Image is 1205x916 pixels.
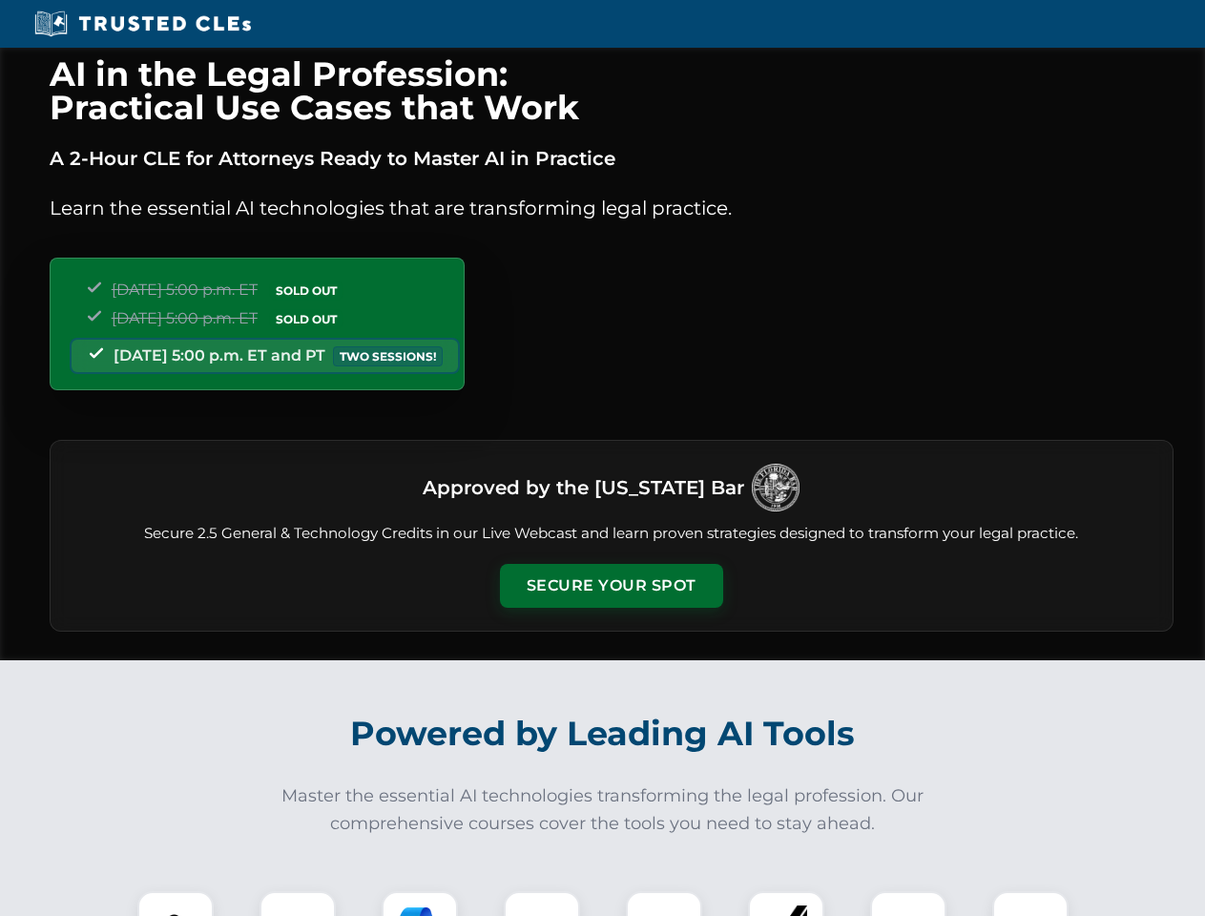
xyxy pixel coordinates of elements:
p: Secure 2.5 General & Technology Credits in our Live Webcast and learn proven strategies designed ... [73,523,1150,545]
p: Learn the essential AI technologies that are transforming legal practice. [50,193,1174,223]
img: Logo [752,464,800,511]
h1: AI in the Legal Profession: Practical Use Cases that Work [50,57,1174,124]
span: [DATE] 5:00 p.m. ET [112,309,258,327]
span: SOLD OUT [269,309,343,329]
h2: Powered by Leading AI Tools [74,700,1132,767]
img: Trusted CLEs [29,10,257,38]
button: Secure Your Spot [500,564,723,608]
p: Master the essential AI technologies transforming the legal profession. Our comprehensive courses... [269,782,937,838]
p: A 2-Hour CLE for Attorneys Ready to Master AI in Practice [50,143,1174,174]
span: [DATE] 5:00 p.m. ET [112,281,258,299]
h3: Approved by the [US_STATE] Bar [423,470,744,505]
span: SOLD OUT [269,281,343,301]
